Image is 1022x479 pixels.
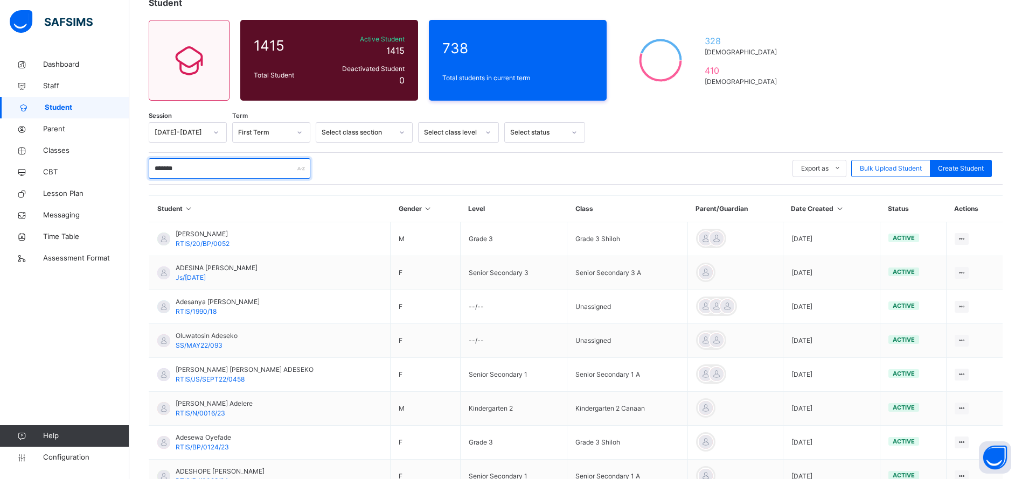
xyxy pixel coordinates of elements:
[391,426,461,460] td: F
[938,164,984,173] span: Create Student
[460,358,567,392] td: Senior Secondary 1
[783,290,880,324] td: [DATE]
[43,231,129,242] span: Time Table
[176,297,260,307] span: Adesanya [PERSON_NAME]
[783,392,880,426] td: [DATE]
[391,392,461,426] td: M
[460,324,567,358] td: --/--
[460,196,567,222] th: Level
[155,128,207,137] div: [DATE]-[DATE]
[567,392,687,426] td: Kindergarten 2 Canaan
[176,229,230,239] span: [PERSON_NAME]
[328,64,405,74] span: Deactivated Student
[176,409,225,417] span: RTIS/N/0016/23
[176,273,206,281] span: Js/[DATE]
[391,290,461,324] td: F
[391,222,461,256] td: M
[567,290,687,324] td: Unassigned
[460,392,567,426] td: Kindergarten 2
[176,307,217,315] span: RTIS/1990/18
[176,263,258,273] span: ADESINA [PERSON_NAME]
[399,75,405,86] span: 0
[893,268,915,276] span: active
[10,10,93,33] img: safsims
[43,431,129,441] span: Help
[893,234,915,242] span: active
[43,188,129,199] span: Lesson Plan
[801,164,829,173] span: Export as
[176,433,231,442] span: Adesewa Oyefade
[423,205,433,213] i: Sort in Ascending Order
[705,34,782,47] span: 328
[176,467,265,476] span: ADESHOPE [PERSON_NAME]
[880,196,946,222] th: Status
[979,441,1011,474] button: Open asap
[149,196,391,222] th: Student
[835,205,844,213] i: Sort in Ascending Order
[567,426,687,460] td: Grade 3 Shiloh
[567,256,687,290] td: Senior Secondary 3 A
[391,324,461,358] td: F
[43,253,129,264] span: Assessment Format
[460,256,567,290] td: Senior Secondary 3
[43,452,129,463] span: Configuration
[567,222,687,256] td: Grade 3 Shiloh
[184,205,193,213] i: Sort in Ascending Order
[176,331,238,341] span: Oluwatosin Adeseko
[176,375,245,383] span: RTIS/JS/SEPT22/0458
[442,73,593,83] span: Total students in current term
[43,210,129,221] span: Messaging
[705,77,782,87] span: [DEMOGRAPHIC_DATA]
[567,324,687,358] td: Unassigned
[705,64,782,77] span: 410
[254,35,323,56] span: 1415
[176,365,314,375] span: [PERSON_NAME] [PERSON_NAME] ADESEKO
[687,196,783,222] th: Parent/Guardian
[391,256,461,290] td: F
[43,167,129,178] span: CBT
[43,81,129,91] span: Staff
[386,45,405,56] span: 1415
[567,358,687,392] td: Senior Secondary 1 A
[705,47,782,57] span: [DEMOGRAPHIC_DATA]
[860,164,922,173] span: Bulk Upload Student
[783,358,880,392] td: [DATE]
[510,128,565,137] div: Select status
[328,34,405,44] span: Active Student
[893,404,915,411] span: active
[783,426,880,460] td: [DATE]
[783,324,880,358] td: [DATE]
[45,102,129,113] span: Student
[893,336,915,343] span: active
[893,370,915,377] span: active
[322,128,393,137] div: Select class section
[43,59,129,70] span: Dashboard
[149,111,172,121] span: Session
[176,443,229,451] span: RTIS/BP/0124/23
[176,341,223,349] span: SS/MAY22/093
[893,302,915,309] span: active
[442,38,593,59] span: 738
[783,196,880,222] th: Date Created
[391,196,461,222] th: Gender
[238,128,290,137] div: First Term
[460,426,567,460] td: Grade 3
[176,240,230,248] span: RTIS/20/BP/0052
[567,196,687,222] th: Class
[783,256,880,290] td: [DATE]
[460,290,567,324] td: --/--
[460,222,567,256] td: Grade 3
[893,438,915,445] span: active
[43,124,129,135] span: Parent
[232,111,248,121] span: Term
[893,471,915,479] span: active
[424,128,479,137] div: Select class level
[251,68,325,83] div: Total Student
[391,358,461,392] td: F
[946,196,1003,222] th: Actions
[43,145,129,156] span: Classes
[176,399,253,408] span: [PERSON_NAME] Adelere
[783,222,880,256] td: [DATE]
